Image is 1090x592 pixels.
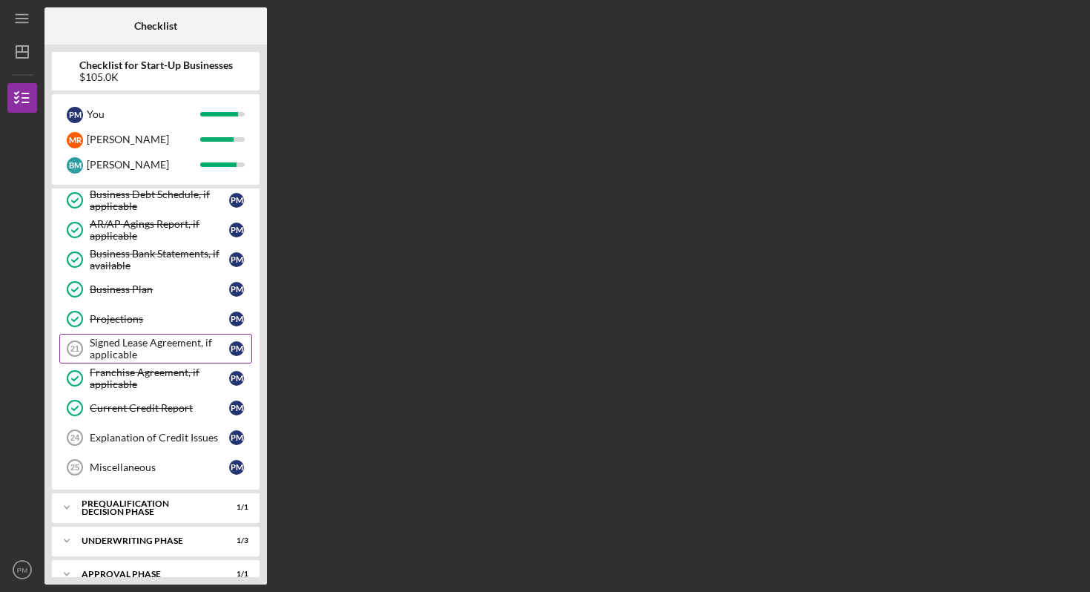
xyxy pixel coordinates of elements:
[229,223,244,237] div: P M
[90,218,229,242] div: AR/AP Agings Report, if applicable
[59,364,252,393] a: Franchise Agreement, if applicablePM
[70,344,79,353] tspan: 21
[90,248,229,272] div: Business Bank Statements, if available
[90,366,229,390] div: Franchise Agreement, if applicable
[90,402,229,414] div: Current Credit Report
[59,393,252,423] a: Current Credit ReportPM
[82,570,211,579] div: Approval Phase
[7,555,37,585] button: PM
[59,304,252,334] a: ProjectionsPM
[87,152,200,177] div: [PERSON_NAME]
[17,566,27,574] text: PM
[90,188,229,212] div: Business Debt Schedule, if applicable
[70,433,80,442] tspan: 24
[229,401,244,415] div: P M
[87,127,200,152] div: [PERSON_NAME]
[67,132,83,148] div: M R
[222,536,248,545] div: 1 / 3
[59,453,252,482] a: 25MiscellaneousPM
[79,71,233,83] div: $105.0K
[229,282,244,297] div: P M
[229,252,244,267] div: P M
[229,312,244,326] div: P M
[82,536,211,545] div: Underwriting Phase
[229,430,244,445] div: P M
[229,460,244,475] div: P M
[59,185,252,215] a: Business Debt Schedule, if applicablePM
[59,215,252,245] a: AR/AP Agings Report, if applicablePM
[90,432,229,444] div: Explanation of Credit Issues
[229,341,244,356] div: P M
[222,503,248,512] div: 1 / 1
[229,193,244,208] div: P M
[82,499,211,516] div: Prequalification Decision Phase
[67,107,83,123] div: P M
[87,102,200,127] div: You
[59,334,252,364] a: 21Signed Lease Agreement, if applicablePM
[90,461,229,473] div: Miscellaneous
[229,371,244,386] div: P M
[59,274,252,304] a: Business PlanPM
[59,245,252,274] a: Business Bank Statements, if availablePM
[90,337,229,361] div: Signed Lease Agreement, if applicable
[67,157,83,174] div: B M
[79,59,233,71] b: Checklist for Start-Up Businesses
[90,313,229,325] div: Projections
[59,423,252,453] a: 24Explanation of Credit IssuesPM
[90,283,229,295] div: Business Plan
[134,20,177,32] b: Checklist
[222,570,248,579] div: 1 / 1
[70,463,79,472] tspan: 25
